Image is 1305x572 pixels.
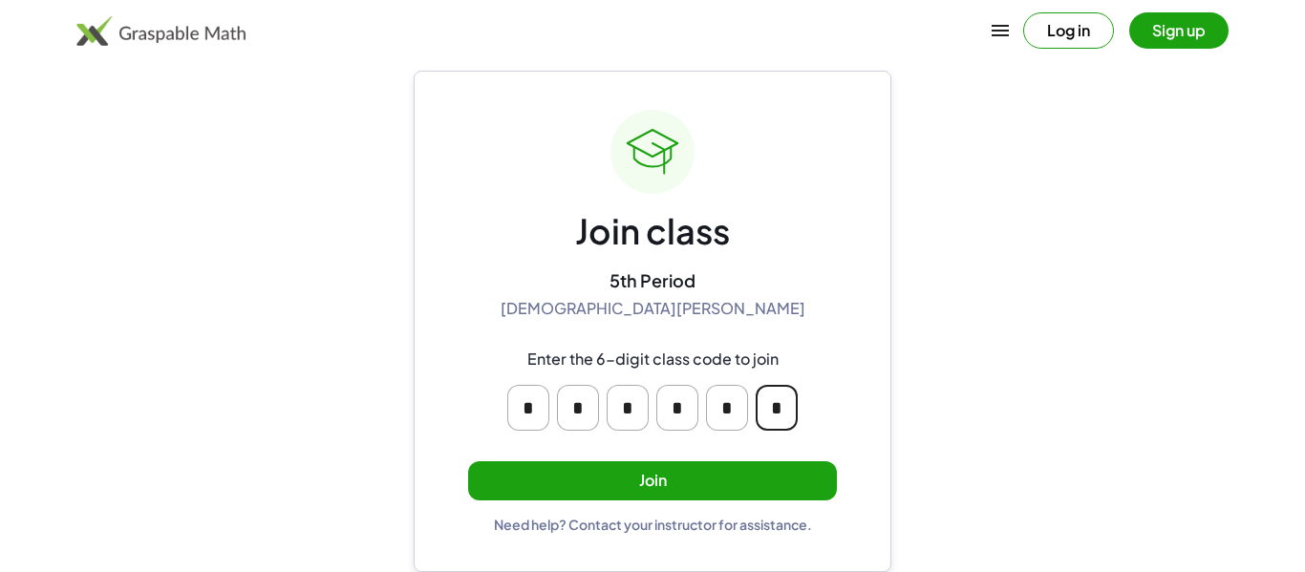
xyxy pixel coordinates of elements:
input: Please enter OTP character 6 [756,385,798,431]
input: Please enter OTP character 2 [557,385,599,431]
button: Log in [1023,12,1114,49]
button: Sign up [1129,12,1229,49]
input: Please enter OTP character 1 [507,385,549,431]
div: Join class [575,209,730,254]
input: Please enter OTP character 3 [607,385,649,431]
div: Need help? Contact your instructor for assistance. [494,516,812,533]
button: Join [468,461,837,500]
div: [DEMOGRAPHIC_DATA][PERSON_NAME] [501,299,805,319]
input: Please enter OTP character 4 [656,385,698,431]
div: 5th Period [610,269,695,291]
input: Please enter OTP character 5 [706,385,748,431]
div: Enter the 6-digit class code to join [527,350,779,370]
